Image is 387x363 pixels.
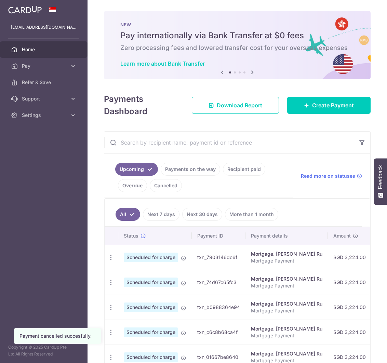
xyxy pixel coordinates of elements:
[328,245,371,270] td: SGD 3,224.00
[251,332,322,339] p: Mortgage Payment
[192,227,245,245] th: Payment ID
[287,97,371,114] a: Create Payment
[22,112,67,119] span: Settings
[104,11,371,79] img: Bank transfer banner
[22,63,67,69] span: Pay
[328,295,371,320] td: SGD 3,224.00
[223,163,265,176] a: Recipient paid
[377,165,384,189] span: Feedback
[251,257,322,264] p: Mortgage Payment
[124,253,178,262] span: Scheduled for charge
[301,173,355,179] span: Read more on statuses
[192,320,245,345] td: txn_c6c8b68ca4f
[120,60,205,67] a: Learn more about Bank Transfer
[192,270,245,295] td: txn_74d67c65fc3
[124,278,178,287] span: Scheduled for charge
[104,132,354,153] input: Search by recipient name, payment id or reference
[124,302,178,312] span: Scheduled for charge
[22,95,67,102] span: Support
[251,282,322,289] p: Mortgage Payment
[251,300,322,307] div: Mortgage. [PERSON_NAME] Ru
[251,251,322,257] div: Mortgage. [PERSON_NAME] Ru
[120,22,354,27] p: NEW
[120,44,354,52] h6: Zero processing fees and lowered transfer cost for your overseas expenses
[225,208,278,221] a: More than 1 month
[115,163,158,176] a: Upcoming
[333,232,351,239] span: Amount
[22,46,67,53] span: Home
[251,275,322,282] div: Mortgage. [PERSON_NAME] Ru
[217,101,262,109] span: Download Report
[192,97,279,114] a: Download Report
[251,325,322,332] div: Mortgage. [PERSON_NAME] Ru
[312,101,354,109] span: Create Payment
[192,245,245,270] td: txn_7903146dc6f
[182,208,222,221] a: Next 30 days
[124,352,178,362] span: Scheduled for charge
[374,158,387,205] button: Feedback - Show survey
[124,232,138,239] span: Status
[104,93,179,118] h4: Payments Dashboard
[120,30,354,41] h5: Pay internationally via Bank Transfer at $0 fees
[11,24,77,31] p: [EMAIL_ADDRESS][DOMAIN_NAME]
[251,307,322,314] p: Mortgage Payment
[124,327,178,337] span: Scheduled for charge
[116,208,140,221] a: All
[8,5,42,14] img: CardUp
[328,270,371,295] td: SGD 3,224.00
[245,227,328,245] th: Payment details
[251,350,322,357] div: Mortgage. [PERSON_NAME] Ru
[19,333,95,339] div: Payment cancelled succesfully.
[192,295,245,320] td: txn_b0988364e94
[161,163,220,176] a: Payments on the way
[150,179,182,192] a: Cancelled
[143,208,179,221] a: Next 7 days
[22,79,67,86] span: Refer & Save
[118,179,147,192] a: Overdue
[301,173,362,179] a: Read more on statuses
[328,320,371,345] td: SGD 3,224.00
